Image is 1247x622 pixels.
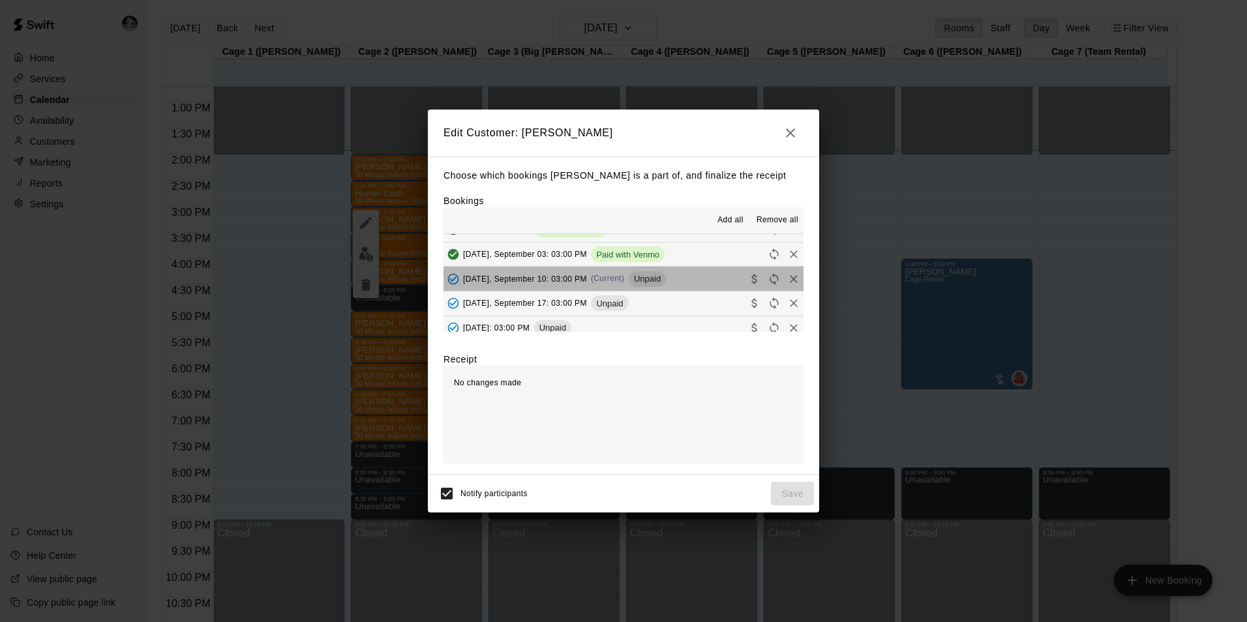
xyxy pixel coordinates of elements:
[751,210,804,231] button: Remove all
[745,298,764,308] span: Collect payment
[443,243,804,267] button: Added & Paid[DATE], September 03: 03:00 PMPaid with VenmoRescheduleRemove
[443,293,463,313] button: Added - Collect Payment
[710,210,751,231] button: Add all
[463,323,530,332] span: [DATE]: 03:00 PM
[745,322,764,332] span: Collect payment
[764,273,784,283] span: Reschedule
[443,244,463,264] button: Added & Paid
[443,353,477,366] label: Receipt
[591,299,628,308] span: Unpaid
[443,196,484,206] label: Bookings
[534,323,571,333] span: Unpaid
[764,249,784,259] span: Reschedule
[629,274,666,284] span: Unpaid
[428,110,819,156] h2: Edit Customer: [PERSON_NAME]
[443,168,804,184] p: Choose which bookings [PERSON_NAME] is a part of, and finalize the receipt
[784,224,804,234] span: Remove
[454,378,521,387] span: No changes made
[443,318,463,338] button: Added - Collect Payment
[463,225,530,234] span: [DATE]: 02:30 PM
[591,250,665,259] span: Paid with Venmo
[764,224,784,234] span: Reschedule
[784,298,804,308] span: Remove
[443,291,804,316] button: Added - Collect Payment[DATE], September 17: 03:00 PMUnpaidCollect paymentRescheduleRemove
[757,214,798,227] span: Remove all
[784,273,804,283] span: Remove
[784,249,804,259] span: Remove
[443,269,463,289] button: Added - Collect Payment
[443,267,804,291] button: Added - Collect Payment[DATE], September 10: 03:00 PM(Current)UnpaidCollect paymentRescheduleRemove
[764,298,784,308] span: Reschedule
[443,316,804,340] button: Added - Collect Payment[DATE]: 03:00 PMUnpaidCollect paymentRescheduleRemove
[463,299,587,308] span: [DATE], September 17: 03:00 PM
[764,322,784,332] span: Reschedule
[460,489,528,498] span: Notify participants
[591,274,625,283] span: (Current)
[745,273,764,283] span: Collect payment
[784,322,804,332] span: Remove
[463,274,587,283] span: [DATE], September 10: 03:00 PM
[463,250,587,259] span: [DATE], September 03: 03:00 PM
[717,214,744,227] span: Add all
